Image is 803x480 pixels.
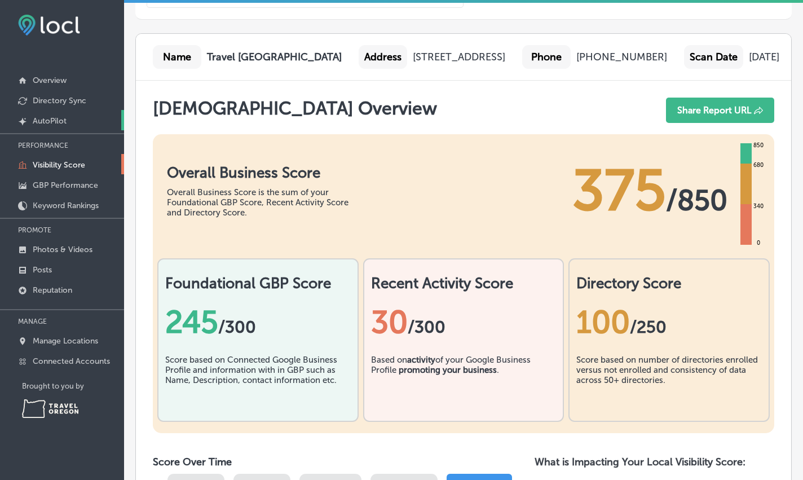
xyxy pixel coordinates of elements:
h2: Recent Activity Score [371,275,557,292]
h2: Score Over Time [153,456,512,468]
div: Name [153,45,201,69]
span: / 300 [218,317,256,337]
p: Directory Sync [33,96,86,105]
div: Phone [522,45,571,69]
span: /300 [408,317,445,337]
div: 850 [751,141,766,150]
img: Travel Oregon [22,399,78,418]
div: Based on of your Google Business Profile . [371,355,557,411]
div: Scan Date [684,45,743,69]
img: fda3e92497d09a02dc62c9cd864e3231.png [18,15,80,36]
div: 680 [751,161,766,170]
p: GBP Performance [33,180,98,190]
p: Connected Accounts [33,356,110,366]
h1: [DEMOGRAPHIC_DATA] Overview [153,98,437,129]
span: 375 [572,157,666,224]
p: Photos & Videos [33,245,92,254]
p: Manage Locations [33,336,98,346]
div: 30 [371,303,557,341]
p: Overview [33,76,67,85]
div: Score based on number of directories enrolled versus not enrolled and consistency of data across ... [576,355,762,411]
p: Brought to you by [22,382,124,390]
div: 340 [751,202,766,211]
p: Posts [33,265,52,275]
h2: Foundational GBP Score [165,275,351,292]
p: Keyword Rankings [33,201,99,210]
div: [PHONE_NUMBER] [576,51,667,63]
b: activity [407,355,435,365]
div: 0 [755,239,762,248]
h1: Overall Business Score [167,164,364,182]
div: Overall Business Score is the sum of your Foundational GBP Score, Recent Activity Score and Direc... [167,187,364,218]
h2: Directory Score [576,275,762,292]
p: Visibility Score [33,160,85,170]
div: Score based on Connected Google Business Profile and information with in GBP such as Name, Descri... [165,355,351,411]
span: /250 [630,317,667,337]
div: Address [359,45,407,69]
button: Share Report URL [666,98,774,123]
b: promoting your business [399,365,497,375]
div: [STREET_ADDRESS] [413,51,505,63]
p: AutoPilot [33,116,67,126]
span: / 850 [666,183,727,217]
div: [DATE] [749,51,779,63]
h2: What is Impacting Your Local Visibility Score: [535,456,774,468]
p: Reputation [33,285,72,295]
b: Travel [GEOGRAPHIC_DATA] [207,51,342,63]
div: 245 [165,303,351,341]
div: 100 [576,303,762,341]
